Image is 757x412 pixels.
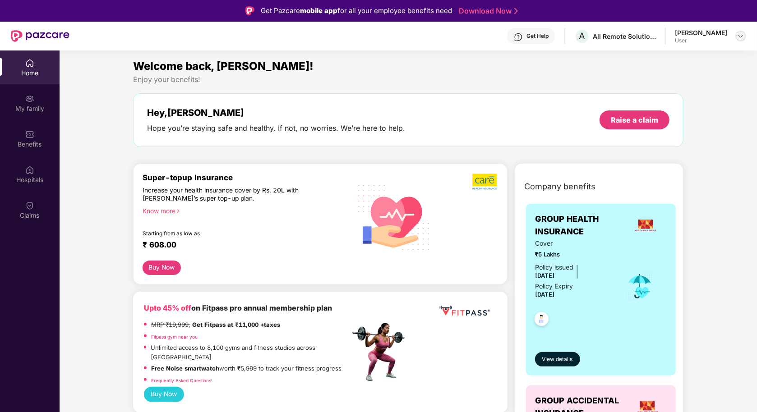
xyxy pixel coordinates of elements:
div: Hope you’re staying safe and healthy. If not, no worries. We’re here to help. [147,124,405,133]
button: Buy Now [144,387,185,402]
span: GROUP HEALTH INSURANCE [535,213,624,238]
strong: Get Fitpass at ₹11,000 +taxes [192,321,280,328]
img: New Pazcare Logo [11,30,69,42]
img: fpp.png [350,320,413,384]
img: icon [625,271,655,301]
img: svg+xml;base64,PHN2ZyBpZD0iSG9tZSIgeG1sbnM9Imh0dHA6Ly93d3cudzMub3JnLzIwMDAvc3ZnIiB3aWR0aD0iMjAiIG... [25,59,34,68]
strong: mobile app [300,6,337,15]
b: on Fitpass pro annual membership plan [144,303,332,312]
button: View details [535,352,580,366]
del: MRP ₹19,999, [151,321,190,328]
span: [DATE] [535,291,554,298]
div: Raise a claim [611,115,658,125]
img: insurerLogo [633,213,658,238]
div: Enjoy your benefits! [133,75,684,84]
div: Policy issued [535,262,573,272]
div: Know more [143,207,345,213]
a: Fitpass gym near you [151,334,198,339]
span: ₹5 Lakhs [535,250,613,259]
strong: Free Noise smartwatch [151,365,219,372]
div: All Remote Solutions Private Limited [593,32,656,41]
span: right [175,209,180,214]
img: svg+xml;base64,PHN2ZyBpZD0iRHJvcGRvd24tMzJ4MzIiIHhtbG5zPSJodHRwOi8vd3d3LnczLm9yZy8yMDAwL3N2ZyIgd2... [737,32,744,40]
div: [PERSON_NAME] [675,28,727,37]
div: Starting from as low as [143,230,312,237]
span: A [579,31,586,41]
span: Company benefits [524,180,595,193]
span: Welcome back, [PERSON_NAME]! [133,60,314,73]
div: Hey, [PERSON_NAME] [147,107,405,118]
div: Get Pazcare for all your employee benefits need [261,5,452,16]
img: svg+xml;base64,PHN2ZyBpZD0iSG9zcGl0YWxzIiB4bWxucz0iaHR0cDovL3d3dy53My5vcmcvMjAwMC9zdmciIHdpZHRoPS... [25,165,34,174]
div: ₹ 608.00 [143,240,341,251]
div: Policy Expiry [535,281,573,291]
img: Stroke [514,6,518,16]
img: svg+xml;base64,PHN2ZyBpZD0iQmVuZWZpdHMiIHhtbG5zPSJodHRwOi8vd3d3LnczLm9yZy8yMDAwL3N2ZyIgd2lkdGg9Ij... [25,130,34,139]
img: Logo [245,6,254,15]
b: Upto 45% off [144,303,191,312]
span: Cover [535,238,613,248]
span: [DATE] [535,272,554,279]
p: worth ₹5,999 to track your fitness progress [151,364,342,373]
img: svg+xml;base64,PHN2ZyBpZD0iQ2xhaW0iIHhtbG5zPSJodHRwOi8vd3d3LnczLm9yZy8yMDAwL3N2ZyIgd2lkdGg9IjIwIi... [25,201,34,210]
div: User [675,37,727,44]
img: svg+xml;base64,PHN2ZyB4bWxucz0iaHR0cDovL3d3dy53My5vcmcvMjAwMC9zdmciIHdpZHRoPSI0OC45NDMiIGhlaWdodD... [531,309,553,331]
a: Download Now [459,6,515,16]
img: fppp.png [438,302,492,319]
a: Frequently Asked Questions! [151,378,212,383]
div: Get Help [526,32,549,40]
span: View details [542,355,573,364]
img: svg+xml;base64,PHN2ZyB4bWxucz0iaHR0cDovL3d3dy53My5vcmcvMjAwMC9zdmciIHhtbG5zOnhsaW5rPSJodHRwOi8vd3... [351,173,437,261]
button: Buy Now [143,261,181,275]
img: svg+xml;base64,PHN2ZyBpZD0iSGVscC0zMngzMiIgeG1sbnM9Imh0dHA6Ly93d3cudzMub3JnLzIwMDAvc3ZnIiB3aWR0aD... [514,32,523,41]
div: Super-topup Insurance [143,173,350,182]
img: b5dec4f62d2307b9de63beb79f102df3.png [472,173,498,190]
img: svg+xml;base64,PHN2ZyB3aWR0aD0iMjAiIGhlaWdodD0iMjAiIHZpZXdCb3g9IjAgMCAyMCAyMCIgZmlsbD0ibm9uZSIgeG... [25,94,34,103]
div: Increase your health insurance cover by Rs. 20L with [PERSON_NAME]’s super top-up plan. [143,186,311,203]
p: Unlimited access to 8,100 gyms and fitness studios across [GEOGRAPHIC_DATA] [151,343,350,362]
